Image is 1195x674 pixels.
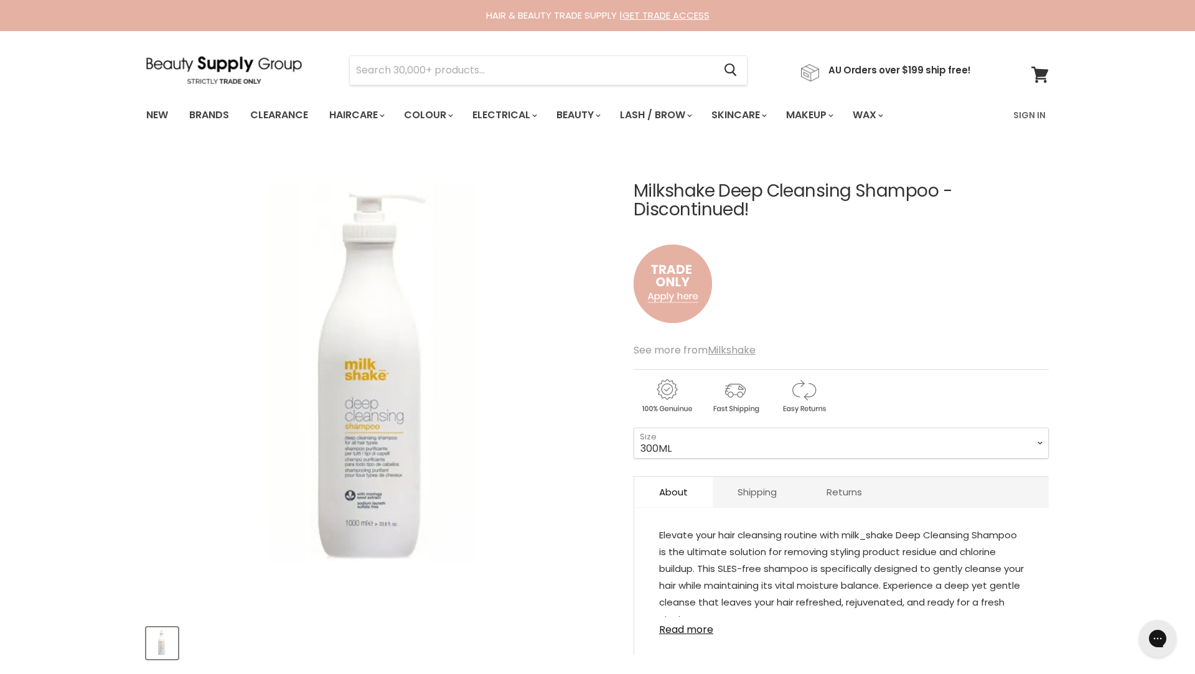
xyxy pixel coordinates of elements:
a: About [634,477,713,507]
ul: Main menu [137,97,950,133]
p: Elevate your hair cleansing routine with milk_shake Deep Cleansing Shampoo is the ultimate soluti... [659,527,1024,630]
nav: Main [131,97,1064,133]
input: Search [350,56,714,85]
iframe: Gorgias live chat messenger [1133,615,1183,662]
a: Colour [395,102,461,128]
a: Clearance [241,102,317,128]
a: Shipping [713,477,802,507]
div: Product thumbnails [144,624,613,659]
img: Milkshake Deep Cleansing Shampoo - Discontinued! [148,629,177,658]
img: Milkshake Deep Cleansing Shampoo - Discontinued! [161,165,596,601]
button: Milkshake Deep Cleansing Shampoo - Discontinued! [146,627,178,659]
a: Haircare [320,102,392,128]
a: Beauty [547,102,608,128]
a: New [137,102,177,128]
a: Read more [659,617,1024,635]
div: HAIR & BEAUTY TRADE SUPPLY | [131,9,1064,22]
a: Milkshake [708,343,756,357]
div: Milkshake Deep Cleansing Shampoo - Discontinued! image. Click or Scroll to Zoom. [146,151,611,615]
a: Returns [802,477,887,507]
a: GET TRADE ACCESS [622,9,710,22]
button: Search [714,56,747,85]
a: Brands [180,102,238,128]
a: Electrical [463,102,545,128]
a: Sign In [1006,102,1053,128]
img: returns.gif [771,377,836,415]
a: Makeup [777,102,841,128]
img: to.png [634,232,712,335]
span: See more from [634,343,756,357]
form: Product [349,55,747,85]
img: shipping.gif [702,377,768,415]
a: Skincare [702,102,774,128]
a: Wax [843,102,891,128]
h1: Milkshake Deep Cleansing Shampoo - Discontinued! [634,182,1049,220]
img: genuine.gif [634,377,700,415]
a: Lash / Brow [611,102,700,128]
